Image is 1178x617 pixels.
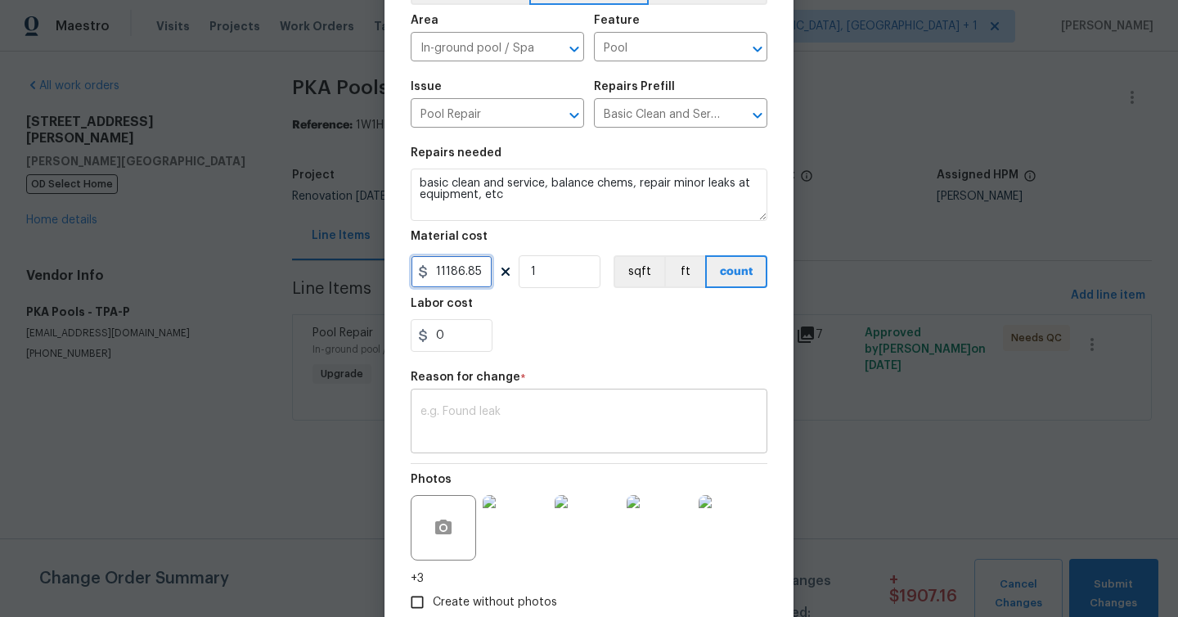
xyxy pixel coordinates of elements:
h5: Reason for change [411,372,520,383]
button: count [705,255,767,288]
textarea: basic clean and service, balance chems, repair minor leaks at equipment, etc [411,169,767,221]
span: +3 [411,570,424,587]
button: ft [664,255,705,288]
h5: Repairs needed [411,147,501,159]
h5: Material cost [411,231,488,242]
h5: Feature [594,15,640,26]
button: sqft [614,255,664,288]
h5: Repairs Prefill [594,81,675,92]
button: Open [746,38,769,61]
h5: Photos [411,474,452,485]
h5: Issue [411,81,442,92]
h5: Labor cost [411,298,473,309]
h5: Area [411,15,438,26]
button: Open [746,104,769,127]
button: Open [563,104,586,127]
span: Create without photos [433,594,557,611]
button: Open [563,38,586,61]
